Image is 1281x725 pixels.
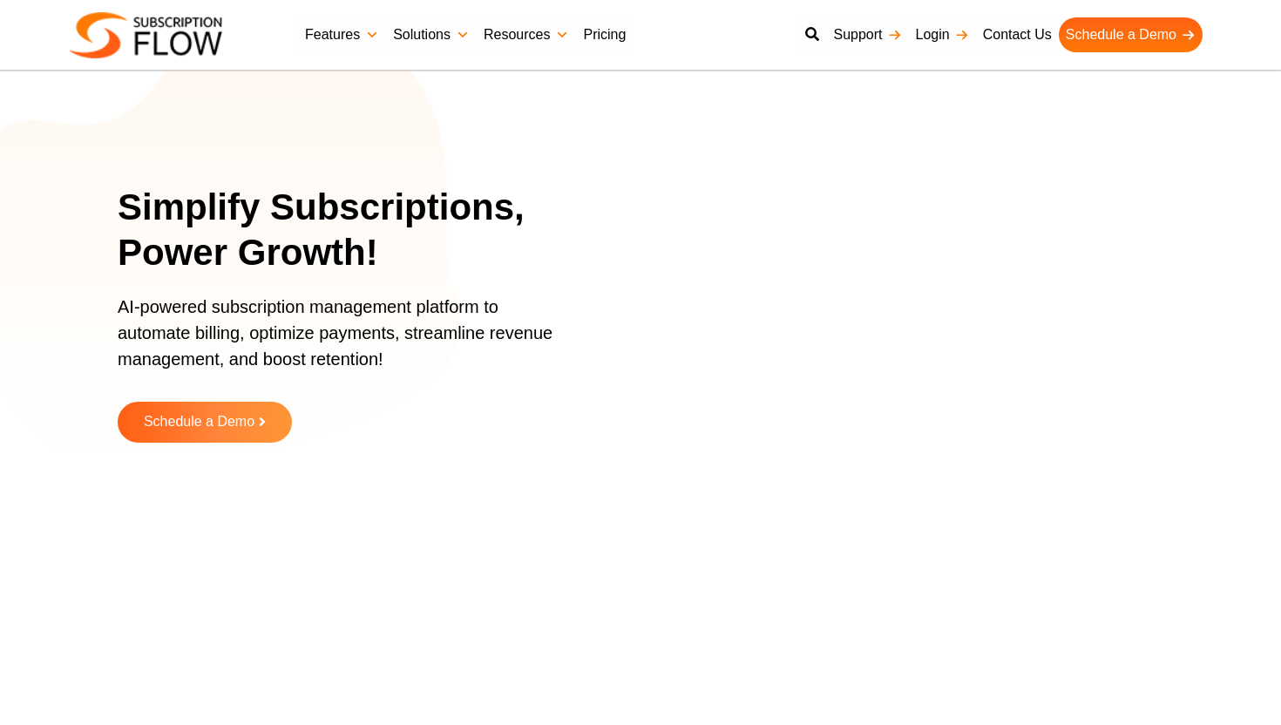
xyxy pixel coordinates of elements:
[118,402,292,443] a: Schedule a Demo
[118,185,593,276] h1: Simplify Subscriptions, Power Growth!
[976,17,1059,52] a: Contact Us
[576,17,633,52] a: Pricing
[909,17,976,52] a: Login
[144,415,254,430] span: Schedule a Demo
[298,17,386,52] a: Features
[1059,17,1203,52] a: Schedule a Demo
[118,294,571,390] p: AI-powered subscription management platform to automate billing, optimize payments, streamline re...
[826,17,908,52] a: Support
[477,17,576,52] a: Resources
[386,17,477,52] a: Solutions
[70,12,222,58] img: Subscriptionflow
